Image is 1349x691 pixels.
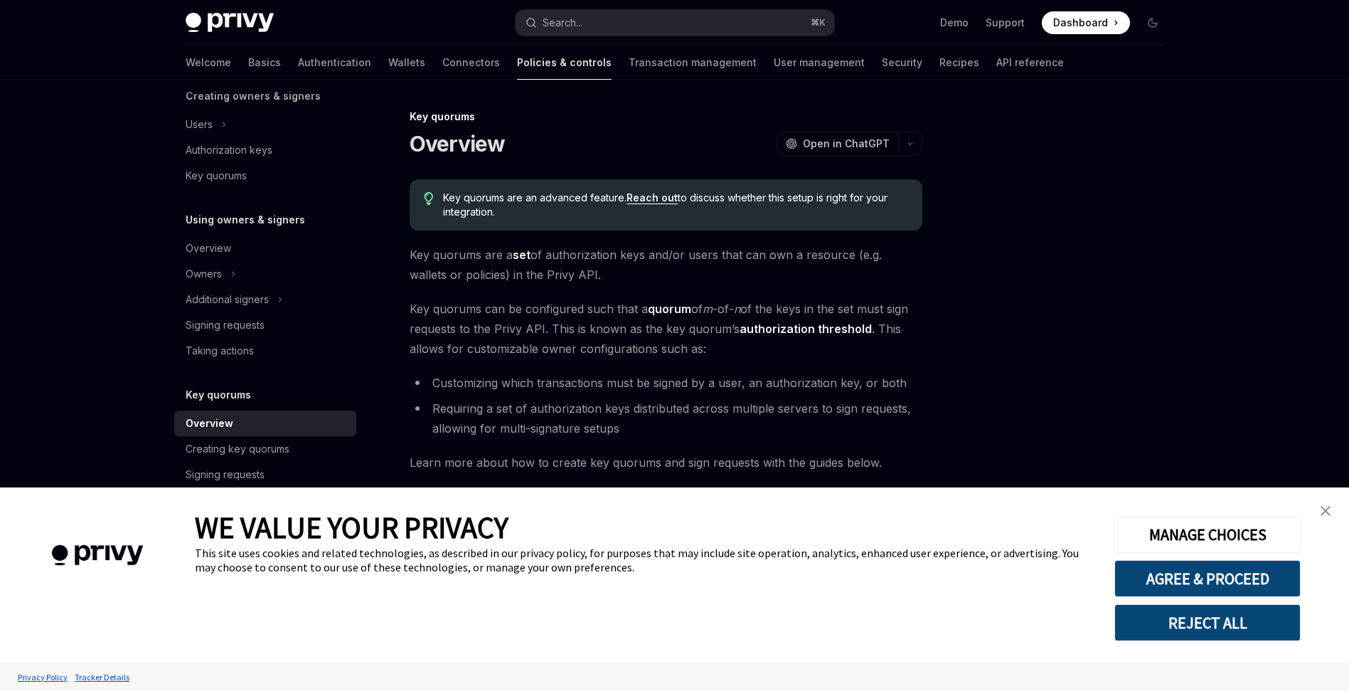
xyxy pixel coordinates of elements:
strong: set [513,248,530,262]
a: Privacy Policy [14,665,71,690]
div: Taking actions [186,342,254,359]
a: Authentication [298,46,371,80]
div: Overview [186,415,233,432]
strong: quorum [648,302,691,316]
div: Creating key quorums [186,441,289,458]
span: Open in ChatGPT [803,137,890,151]
span: Key quorums are a of authorization keys and/or users that can own a resource (e.g. wallets or pol... [410,245,922,285]
a: Basics [248,46,281,80]
span: Dashboard [1053,16,1108,30]
a: Security [882,46,922,80]
em: n [734,302,740,316]
a: User management [774,46,865,80]
a: Dashboard [1042,11,1130,34]
a: Wallets [388,46,425,80]
div: Key quorums [186,167,247,184]
span: Learn more about how to create key quorums and sign requests with the guides below. [410,453,922,473]
a: Policies & controls [517,46,612,80]
a: Tracker Details [71,665,133,690]
div: Owners [186,265,222,283]
a: Recipes [939,46,979,80]
h5: Using owners & signers [186,211,305,228]
a: Transaction management [629,46,757,80]
button: REJECT ALL [1114,604,1301,641]
strong: authorization threshold [740,322,872,336]
a: Connectors [442,46,500,80]
span: Key quorums are an advanced feature. to discuss whether this setup is right for your integration. [443,191,907,219]
button: Toggle dark mode [1141,11,1164,34]
div: Users [186,116,213,133]
img: company logo [21,524,174,586]
a: Overview [174,411,356,436]
svg: Tip [424,192,434,205]
a: Authorization keys [174,137,356,163]
li: Customizing which transactions must be signed by a user, an authorization key, or both [410,373,922,393]
div: Search... [543,14,582,31]
button: Open in ChatGPT [777,132,898,156]
img: dark logo [186,13,274,33]
a: Creating key quorums [174,436,356,462]
a: Reach out [626,191,678,204]
div: Additional signers [186,291,269,308]
a: Welcome [186,46,231,80]
em: m [703,302,713,316]
div: This site uses cookies and related technologies, as described in our privacy policy, for purposes... [195,546,1093,574]
div: Signing requests [186,466,265,483]
a: Taking actions [174,338,356,364]
span: Key quorums can be configured such that a of -of- of the keys in the set must sign requests to th... [410,299,922,359]
button: MANAGE CHOICES [1114,516,1301,553]
h1: Overview [410,131,506,157]
a: Demo [940,16,969,30]
a: Signing requests [174,462,356,487]
a: Support [986,16,1025,30]
a: Key quorums [174,163,356,189]
button: AGREE & PROCEED [1114,560,1301,597]
img: close banner [1321,506,1331,516]
span: ⌘ K [811,17,826,28]
a: API reference [996,46,1064,80]
a: Signing requests [174,312,356,338]
button: Search...⌘K [516,10,834,36]
div: Key quorums [410,110,922,124]
h5: Key quorums [186,386,251,403]
li: Requiring a set of authorization keys distributed across multiple servers to sign requests, allow... [410,399,922,438]
a: close banner [1311,497,1340,525]
div: Signing requests [186,317,265,334]
a: Overview [174,236,356,261]
div: Authorization keys [186,142,272,159]
div: Overview [186,240,231,257]
span: WE VALUE YOUR PRIVACY [195,509,508,546]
